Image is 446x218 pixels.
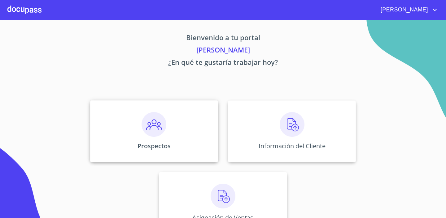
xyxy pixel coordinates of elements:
[142,112,166,137] img: prospectos.png
[32,32,414,45] p: Bienvenido a tu portal
[376,5,439,15] button: account of current user
[280,112,304,137] img: carga.png
[259,142,326,150] p: Información del Cliente
[211,184,235,208] img: carga.png
[32,45,414,57] p: [PERSON_NAME]
[32,57,414,69] p: ¿En qué te gustaría trabajar hoy?
[138,142,171,150] p: Prospectos
[376,5,431,15] span: [PERSON_NAME]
